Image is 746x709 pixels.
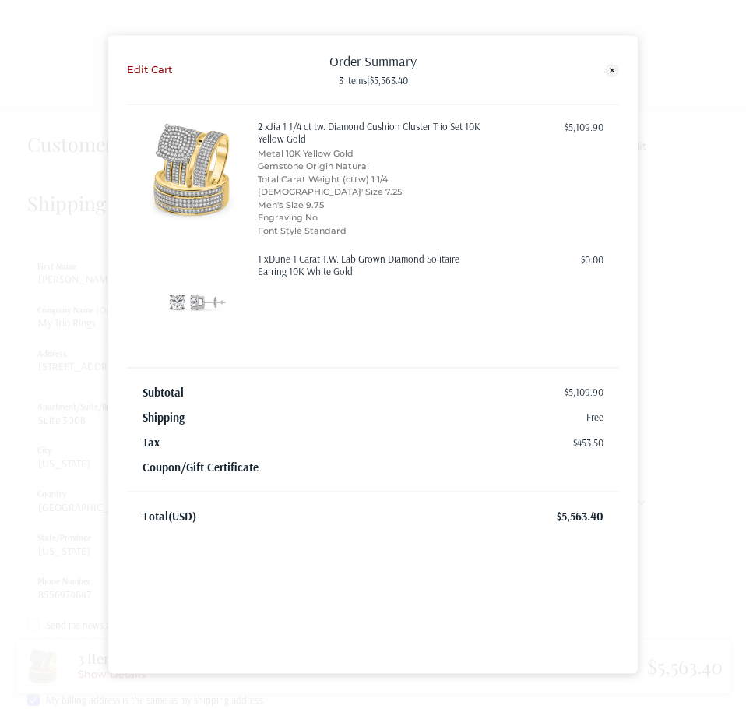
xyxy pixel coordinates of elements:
[143,508,196,523] span: Total (USD)
[143,409,185,424] span: Shipping
[258,224,484,237] li: Font Style Standard
[177,74,570,86] div: 3 items | $5,563.40
[258,120,484,146] h4: 2 x Jia 1 1/4 ct tw. Diamond Cushion Cluster Trio Set 10K Yellow Gold
[258,160,484,173] li: Gemstone Origin Natural
[143,435,160,450] span: Tax
[488,120,603,136] div: $5,109.90
[258,211,484,224] li: Engraving No
[586,411,603,423] span: Free
[565,386,603,398] span: $5,109.90
[258,185,484,199] li: [DEMOGRAPHIC_DATA]' Size 7.25
[143,460,259,474] a: Coupon/Gift Certificate
[258,252,484,277] h4: 1 x Dune 1 Carat T.W. Lab Grown Diamond Solitaire Earring 10K White Gold
[488,252,603,267] div: $0.00
[557,509,603,524] span: $5,563.40
[127,52,176,86] a: Edit Cart
[143,384,184,399] span: Subtotal
[258,198,484,211] li: Men's Size 9.75
[258,146,484,160] li: Metal 10K Yellow Gold
[258,172,484,185] li: Total Carat Weight (cttw) 1 1/4
[177,52,570,86] div: Order Summary
[573,436,603,448] span: $453.50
